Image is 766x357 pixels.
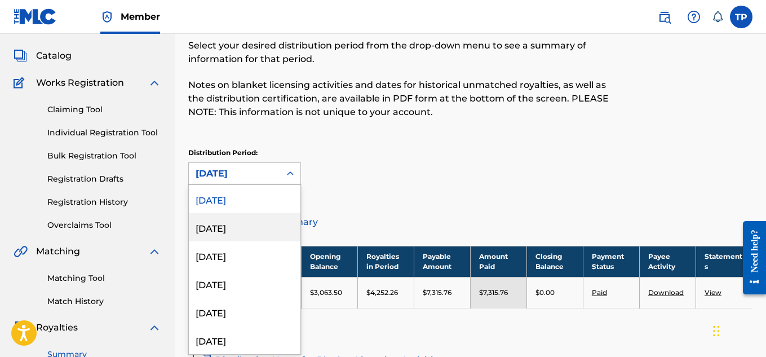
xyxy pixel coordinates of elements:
p: $3,063.50 [310,288,342,298]
img: Matching [14,245,28,258]
span: Royalties [36,321,78,334]
div: [DATE] [189,213,300,241]
span: Matching [36,245,80,258]
div: [DATE] [189,298,300,326]
a: Download [648,288,684,297]
div: [DATE] [189,270,300,298]
div: [DATE] [189,241,300,270]
th: Statements [696,246,752,277]
span: Works Registration [36,76,124,90]
a: Registration History [47,196,161,208]
img: Top Rightsholder [100,10,114,24]
p: $0.00 [535,288,555,298]
a: SummarySummary [14,22,82,36]
img: Royalties [14,321,27,334]
img: MLC Logo [14,8,57,25]
th: Amount Paid [470,246,526,277]
p: Notes on blanket licensing activities and dates for historical unmatched royalties, as well as th... [188,78,623,119]
div: [DATE] [189,326,300,354]
span: Member [121,10,160,23]
th: Royalties in Period [357,246,414,277]
iframe: Resource Center [734,213,766,303]
div: Notifications [712,11,723,23]
a: View [705,288,721,297]
img: search [658,10,671,24]
th: Payment Status [583,246,639,277]
a: Match History [47,296,161,307]
img: expand [148,76,161,90]
p: Distribution Period: [188,148,301,158]
span: Catalog [36,49,72,63]
th: Payable Amount [414,246,470,277]
img: Catalog [14,49,27,63]
a: Public Search [653,6,676,28]
div: Drag [713,314,720,348]
a: Individual Registration Tool [47,127,161,139]
p: $4,252.26 [366,288,398,298]
a: Claiming Tool [47,104,161,116]
p: Select your desired distribution period from the drop-down menu to see a summary of information f... [188,39,623,66]
iframe: Chat Widget [710,303,766,357]
div: [DATE] [189,185,300,213]
img: expand [148,245,161,258]
th: Opening Balance [301,246,357,277]
img: help [687,10,701,24]
a: Matching Tool [47,272,161,284]
div: [DATE] [196,167,273,180]
a: Paid [592,288,607,297]
th: Payee Activity [639,246,696,277]
p: $7,315.76 [479,288,508,298]
a: Bulk Registration Tool [47,150,161,162]
p: $7,315.76 [423,288,451,298]
div: Help [683,6,705,28]
th: Closing Balance [526,246,583,277]
a: Registration Drafts [47,173,161,185]
a: CatalogCatalog [14,49,72,63]
img: Works Registration [14,76,28,90]
img: expand [148,321,161,334]
a: Distribution Summary [188,209,752,236]
div: User Menu [730,6,752,28]
a: Overclaims Tool [47,219,161,231]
